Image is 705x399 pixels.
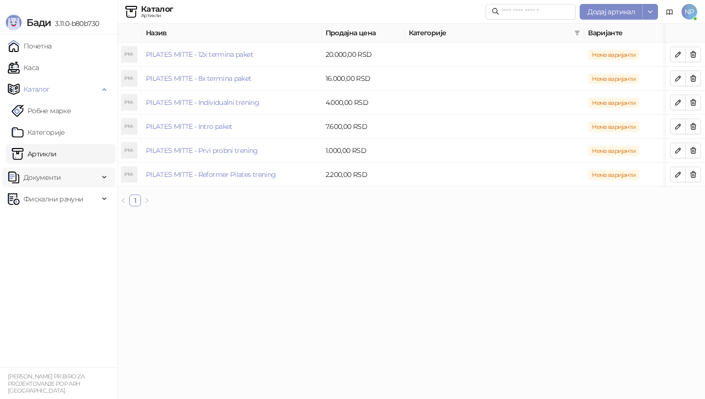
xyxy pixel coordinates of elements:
a: PILATES MITTE - 8x termina paket [146,74,252,83]
td: PILATES MITTE - 12x termina paket [142,43,322,67]
button: left [117,195,129,206]
th: Продајна цена [322,24,405,43]
td: 4.000,00 RSD [322,91,405,115]
span: right [144,198,150,203]
div: PM- [121,71,137,86]
span: Нема варијанти [588,50,639,60]
div: PM- [121,143,137,158]
span: left [120,198,126,203]
a: Каса [8,58,39,77]
div: PM- [121,95,137,110]
a: Категорије [12,123,65,142]
button: Додај артикал [580,4,643,20]
a: 1 [130,195,141,206]
small: [PERSON_NAME] PR BIRO ZA PROJEKTOVANJE POP ARH [GEOGRAPHIC_DATA] [8,373,85,394]
span: Нема варијанти [588,122,639,132]
td: 20.000,00 RSD [322,43,405,67]
a: Документација [662,4,678,20]
td: 2.200,00 RSD [322,163,405,187]
span: Додај артикал [587,7,635,16]
li: Претходна страна [117,195,129,206]
td: PILATES MITTE - Individualni trening [142,91,322,115]
a: PILATES MITTE - 12x termina paket [146,50,253,59]
a: PILATES MITTE - Reformer Pilates trening [146,170,276,179]
td: PILATES MITTE - Reformer Pilates trening [142,163,322,187]
td: PILATES MITTE - 8x termina paket [142,67,322,91]
span: Каталог [23,79,50,99]
div: Каталог [141,5,173,13]
button: right [141,195,153,206]
span: filter [574,30,580,36]
a: Почетна [8,36,52,56]
span: Нема варијанти [588,74,639,84]
span: filter [572,25,582,40]
img: Artikli [125,6,137,18]
a: PILATES MITTE - Individualni trening [146,98,259,107]
td: PILATES MITTE - Intro paket [142,115,322,139]
span: Категорије [409,27,571,38]
span: Документи [23,168,61,187]
a: PILATES MITTE - Prvi probni trening [146,146,258,155]
div: PM- [121,47,137,62]
td: 16.000,00 RSD [322,67,405,91]
div: Артикли [141,13,173,18]
a: Робне марке [12,101,71,121]
div: PM- [121,167,137,182]
div: PM- [121,119,137,134]
th: Назив [142,24,322,43]
a: ArtikliАртикли [12,144,57,164]
span: Нема варијанти [588,170,639,180]
span: Фискални рачуни [23,189,83,209]
li: 1 [129,195,141,206]
span: Нема варијанти [588,146,639,156]
li: Следећа страна [141,195,153,206]
td: 1.000,00 RSD [322,139,405,163]
span: Нема варијанти [588,98,639,108]
span: Бади [26,17,51,28]
td: 7.600,00 RSD [322,115,405,139]
span: NP [681,4,697,20]
td: PILATES MITTE - Prvi probni trening [142,139,322,163]
img: Logo [6,15,22,30]
a: PILATES MITTE - Intro paket [146,122,233,131]
span: 3.11.0-b80b730 [51,19,99,28]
